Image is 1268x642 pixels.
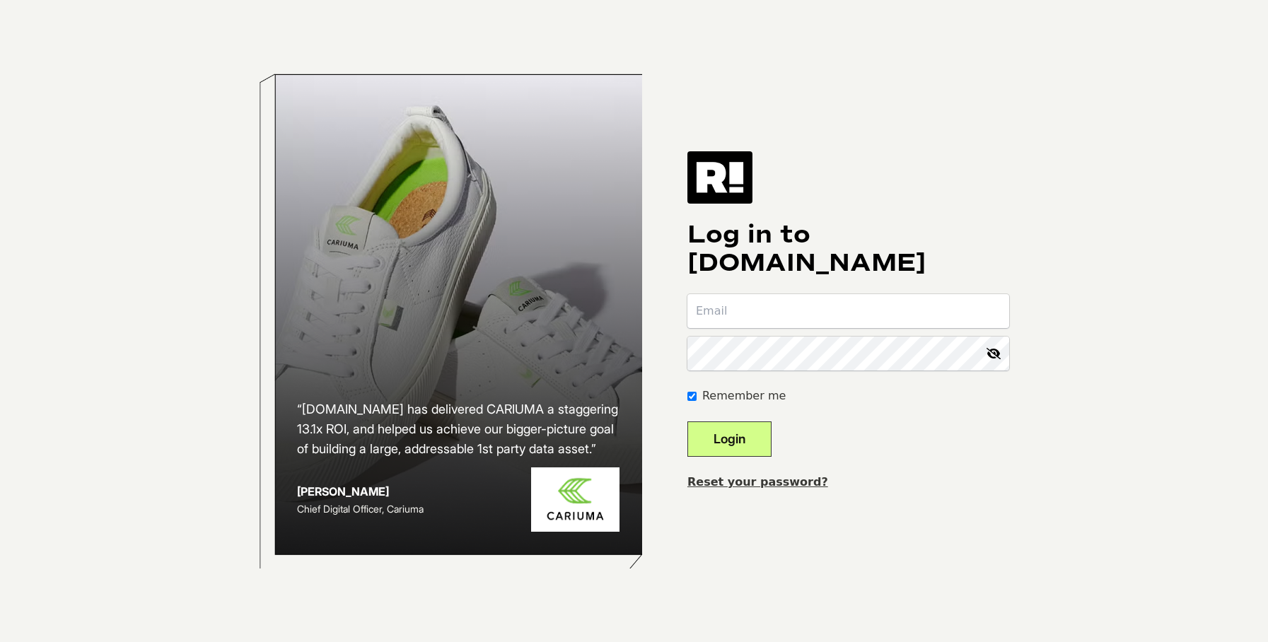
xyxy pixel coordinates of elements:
[687,221,1009,277] h1: Log in to [DOMAIN_NAME]
[687,294,1009,328] input: Email
[297,399,620,459] h2: “[DOMAIN_NAME] has delivered CARIUMA a staggering 13.1x ROI, and helped us achieve our bigger-pic...
[297,484,389,498] strong: [PERSON_NAME]
[702,387,786,404] label: Remember me
[531,467,620,532] img: Cariuma
[297,503,424,515] span: Chief Digital Officer, Cariuma
[687,151,752,204] img: Retention.com
[687,421,772,457] button: Login
[687,475,828,489] a: Reset your password?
